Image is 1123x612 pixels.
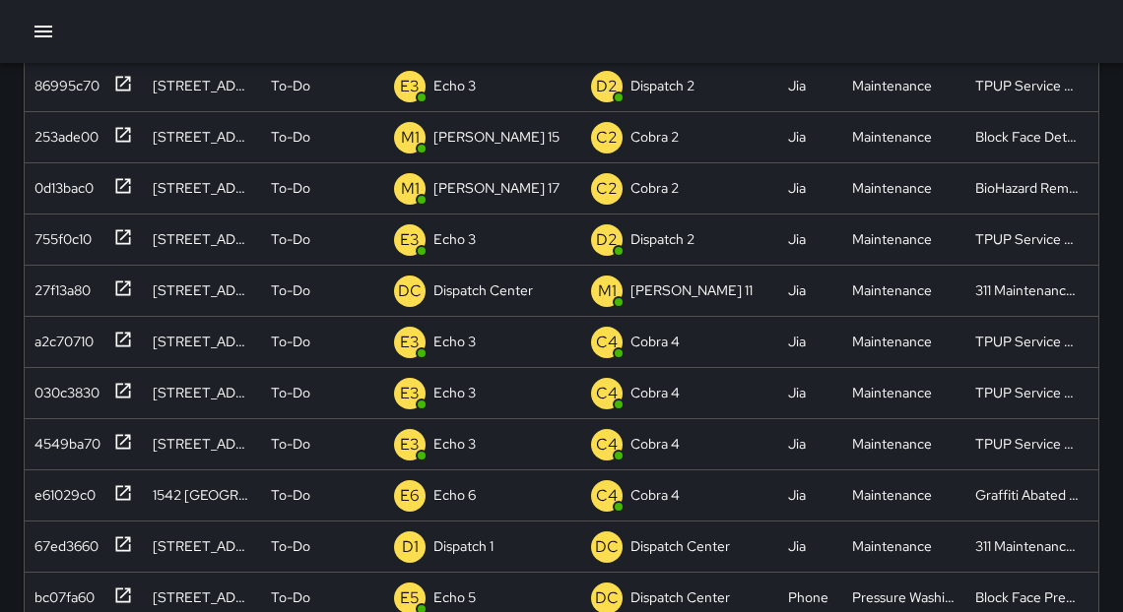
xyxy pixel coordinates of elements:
div: Maintenance [852,485,932,505]
div: 2310 Broadway [153,383,251,402]
div: Maintenance [852,332,932,351]
div: a2c70710 [27,324,94,351]
div: TPUP Service Requested [975,76,1079,95]
p: M1 [401,126,420,150]
p: To-Do [271,383,310,402]
p: Echo 3 [433,434,476,454]
p: Cobra 4 [630,434,680,454]
p: Dispatch Center [630,536,730,556]
p: Dispatch 1 [433,536,494,556]
div: Jia [788,229,806,249]
p: To-Do [271,332,310,351]
p: E3 [400,382,420,405]
p: DC [595,586,619,610]
div: Jia [788,536,806,556]
div: 253ade00 [27,119,99,147]
p: To-Do [271,587,310,607]
div: Graffiti Abated Large [975,485,1079,505]
div: 0d13bac0 [27,170,94,198]
div: Block Face Pressure Washed [975,587,1079,607]
p: C4 [596,433,618,457]
p: Dispatch Center [433,280,533,300]
div: 86995c70 [27,68,99,95]
div: Maintenance [852,280,932,300]
div: BioHazard Removed [975,178,1079,198]
p: To-Do [271,229,310,249]
p: Echo 5 [433,587,476,607]
div: Block Face Detailed [975,127,1079,147]
div: Jia [788,280,806,300]
p: Echo 3 [433,76,476,95]
div: 265 27th Street [153,280,251,300]
div: 311 Maintenance Related Issue Reported [975,280,1079,300]
div: 230 Bay Place [153,229,251,249]
p: To-Do [271,178,310,198]
p: Dispatch Center [630,587,730,607]
p: To-Do [271,536,310,556]
div: Maintenance [852,178,932,198]
p: C4 [596,331,618,354]
p: E3 [400,331,420,354]
p: Echo 3 [433,332,476,351]
div: 1900 Telegraph Avenue [153,178,251,198]
div: 374 17th Street [153,127,251,147]
div: Maintenance [852,229,932,249]
p: Dispatch 2 [630,229,694,249]
div: 1542 Broadway [153,485,251,505]
p: C4 [596,484,618,508]
p: [PERSON_NAME] 15 [433,127,560,147]
p: E3 [400,228,420,252]
div: Jia [788,434,806,454]
p: Echo 3 [433,229,476,249]
div: 824 Franklin Street [153,76,251,95]
div: Maintenance [852,536,932,556]
p: Echo 3 [433,383,476,402]
div: Jia [788,76,806,95]
p: [PERSON_NAME] 17 [433,178,560,198]
p: DC [398,279,422,303]
p: C4 [596,382,618,405]
p: [PERSON_NAME] 11 [630,280,753,300]
div: Maintenance [852,127,932,147]
p: Dispatch 2 [630,76,694,95]
p: Cobra 4 [630,485,680,505]
div: Pressure Washing [852,587,956,607]
div: 67ed3660 [27,528,99,556]
div: e61029c0 [27,477,96,505]
p: Cobra 4 [630,332,680,351]
div: Maintenance [852,76,932,95]
div: Jia [788,178,806,198]
div: Jia [788,127,806,147]
p: E6 [400,484,420,508]
div: Jia [788,485,806,505]
p: Cobra 2 [630,127,679,147]
div: 311 Maintenance Related Issue Reported [975,536,1079,556]
p: Cobra 4 [630,383,680,402]
p: E3 [400,75,420,98]
p: Echo 6 [433,485,476,505]
div: 2355 Broadway [153,434,251,454]
div: TPUP Service Requested [975,332,1079,351]
div: TPUP Service Requested [975,229,1079,249]
div: bc07fa60 [27,580,95,607]
div: TPUP Service Requested [975,383,1079,402]
p: Cobra 2 [630,178,679,198]
p: To-Do [271,280,310,300]
div: 1707 Webster Street [153,332,251,351]
div: 1212 Broadway [153,587,251,607]
div: 030c3830 [27,375,99,402]
p: D2 [596,75,618,98]
div: Maintenance [852,434,932,454]
div: Jia [788,383,806,402]
div: Jia [788,332,806,351]
div: 320 23rd Street [153,536,251,556]
div: TPUP Service Requested [975,434,1079,454]
p: E5 [400,586,420,610]
div: 755f0c10 [27,221,92,249]
p: E3 [400,433,420,457]
p: C2 [596,177,618,201]
p: M1 [598,279,617,303]
p: DC [595,535,619,559]
p: D1 [402,535,419,559]
p: M1 [401,177,420,201]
